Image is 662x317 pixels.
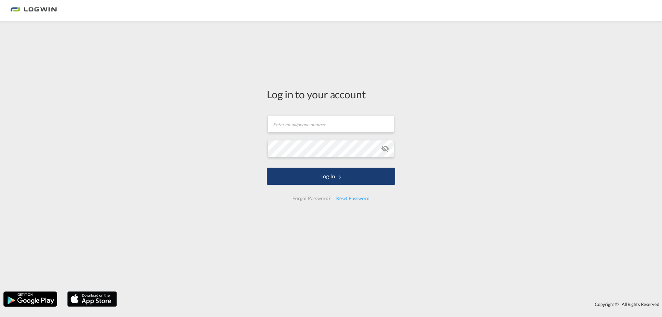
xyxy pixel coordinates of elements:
img: bc73a0e0d8c111efacd525e4c8ad7d32.png [10,3,57,18]
div: Reset Password [333,192,372,205]
div: Forgot Password? [290,192,333,205]
img: google.png [3,291,58,307]
md-icon: icon-eye-off [381,145,389,153]
input: Enter email/phone number [268,115,394,132]
button: LOGIN [267,168,395,185]
div: Copyright © . All Rights Reserved [120,298,662,310]
img: apple.png [67,291,118,307]
div: Log in to your account [267,87,395,101]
